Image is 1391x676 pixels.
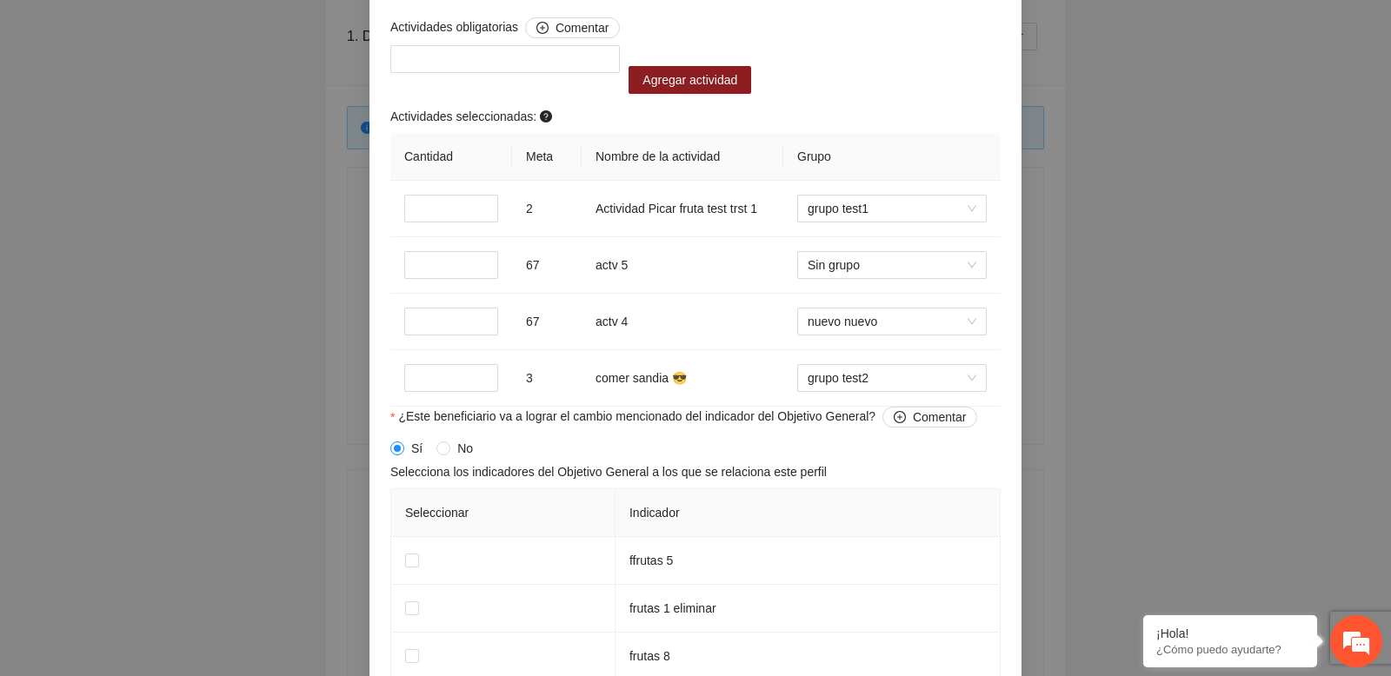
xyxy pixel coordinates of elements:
[450,439,480,458] span: No
[913,408,966,427] span: Comentar
[390,17,620,38] span: Actividades obligatorias
[808,252,976,278] span: Sin grupo
[808,308,976,335] span: nuevo nuevo
[398,407,977,427] span: ¿Este beneficiario va a lograr el cambio mencionado del indicador del Objetivo General?
[536,22,549,36] span: plus-circle
[101,232,240,408] span: Estamos en línea.
[616,585,1001,633] td: frutas 1 eliminar
[797,149,831,163] span: Grupo
[1156,643,1304,656] p: ¿Cómo puedo ayudarte?
[390,107,556,126] span: Actividades seleccionadas:
[642,70,737,89] span: Agregar actividad
[404,149,453,163] span: Cantidad
[285,9,327,50] div: Minimizar ventana de chat en vivo
[582,133,783,181] th: Nombre de la actividad
[808,365,976,391] span: grupo test2
[525,17,620,38] button: Actividades obligatorias
[540,110,552,123] span: question-circle
[556,18,609,37] span: Comentar
[894,411,906,425] span: plus-circle
[404,439,429,458] span: Sí
[512,350,582,407] td: 3
[512,133,582,181] th: Meta
[512,294,582,350] td: 67
[90,89,292,111] div: Chatee con nosotros ahora
[882,407,977,427] button: ¿Este beneficiario va a lograr el cambio mencionado del indicador del Objetivo General?
[512,181,582,237] td: 2
[1156,626,1304,640] div: ¡Hola!
[629,66,751,94] button: Agregar actividad
[390,462,827,481] span: Selecciona los indicadores del Objetivo General a los que se relaciona este perfil
[616,537,1001,585] td: ffrutas 5
[808,196,976,222] span: grupo test1
[582,350,783,407] td: comer sandia 😎
[391,489,616,537] th: Seleccionar
[582,181,783,237] td: Actividad Picar fruta test trst 1
[9,474,331,535] textarea: Escriba su mensaje y pulse “Intro”
[582,294,783,350] td: actv 4
[512,237,582,294] td: 67
[616,489,1001,537] th: Indicador
[582,237,783,294] td: actv 5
